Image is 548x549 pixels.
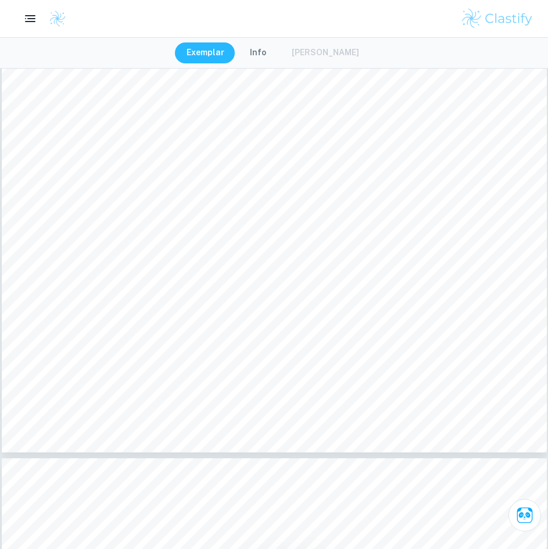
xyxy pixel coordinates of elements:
button: Exemplar [175,42,236,63]
img: Clastify logo [460,7,534,30]
button: Ask Clai [508,499,541,532]
button: Info [238,42,278,63]
a: Clastify logo [42,10,66,27]
img: Clastify logo [49,10,66,27]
